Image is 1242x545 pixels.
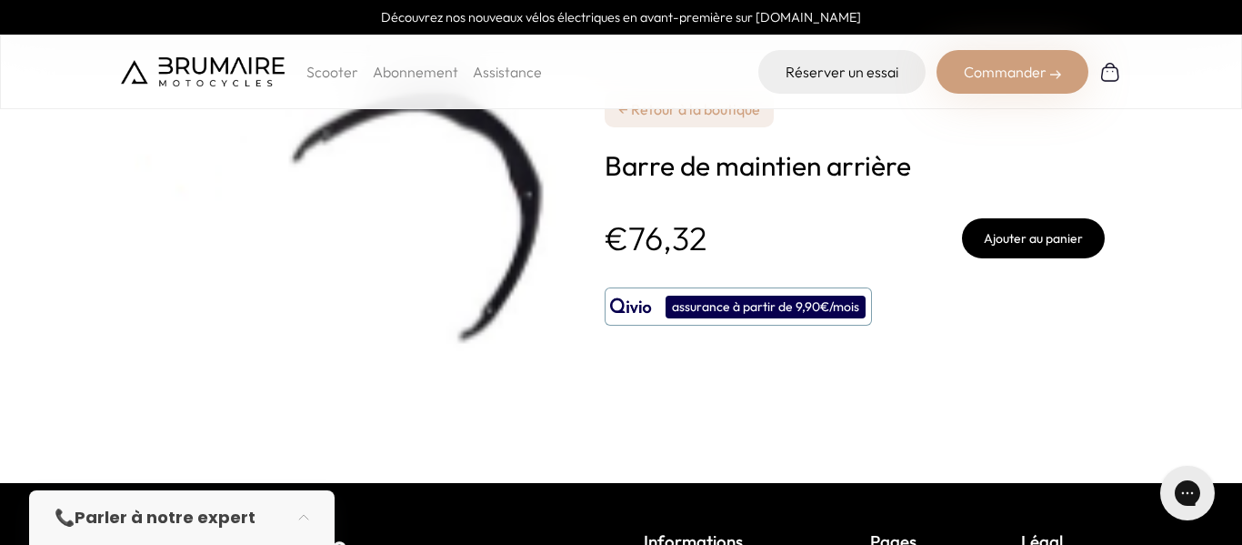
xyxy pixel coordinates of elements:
[610,296,652,318] img: logo qivio
[605,220,706,257] p: €76,32
[666,296,866,318] div: assurance à partir de 9,90€/mois
[1050,69,1061,80] img: right-arrow-2.png
[121,45,576,438] img: Barre de maintien arrière
[473,63,542,81] a: Assistance
[306,61,358,83] p: Scooter
[1099,61,1121,83] img: Panier
[121,57,285,86] img: Brumaire Motocycles
[937,50,1088,94] div: Commander
[605,149,1105,182] h1: Barre de maintien arrière
[962,218,1105,258] button: Ajouter au panier
[1151,459,1224,527] iframe: Gorgias live chat messenger
[373,63,458,81] a: Abonnement
[605,288,872,326] button: assurance à partir de 9,90€/mois
[758,50,926,94] a: Réserver un essai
